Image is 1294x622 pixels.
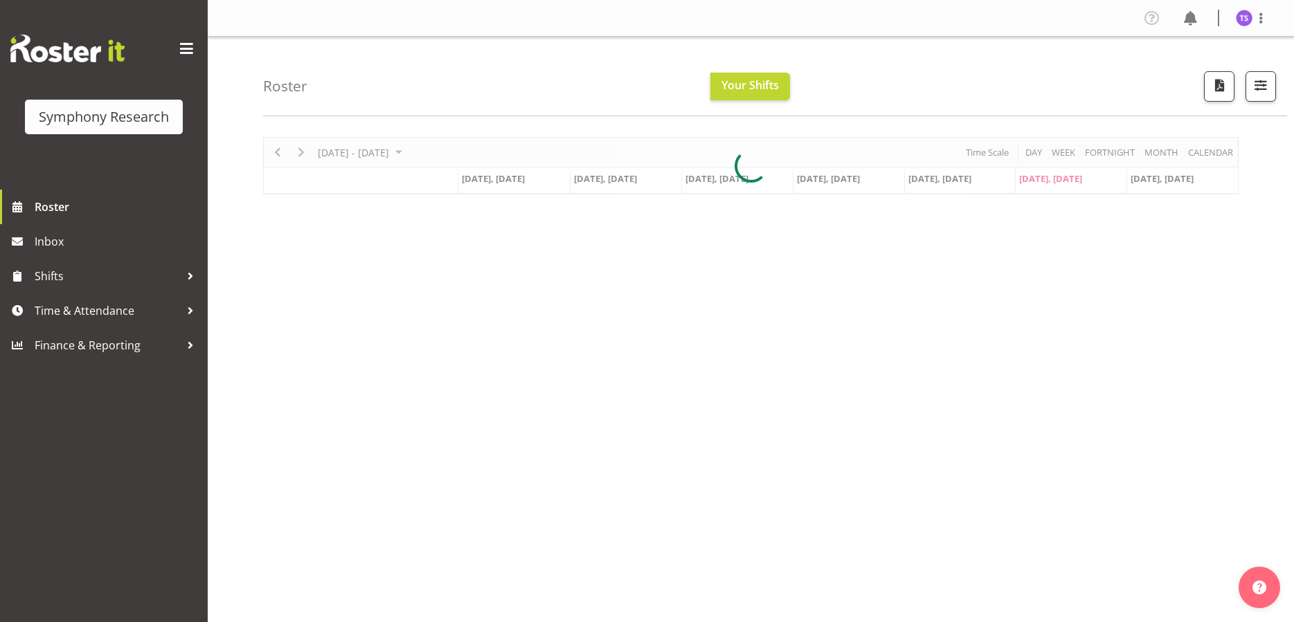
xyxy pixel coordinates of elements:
div: Symphony Research [39,107,169,127]
span: Finance & Reporting [35,335,180,356]
span: Roster [35,196,201,217]
img: Rosterit website logo [10,35,125,62]
button: Your Shifts [710,73,790,100]
img: help-xxl-2.png [1252,580,1266,594]
span: Your Shifts [721,77,779,93]
span: Shifts [35,266,180,286]
span: Time & Attendance [35,300,180,321]
img: theresa-smith5660.jpg [1236,10,1252,26]
button: Filter Shifts [1246,71,1276,102]
span: Inbox [35,231,201,252]
button: Download a PDF of the roster according to the set date range. [1204,71,1234,102]
h4: Roster [263,78,307,94]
